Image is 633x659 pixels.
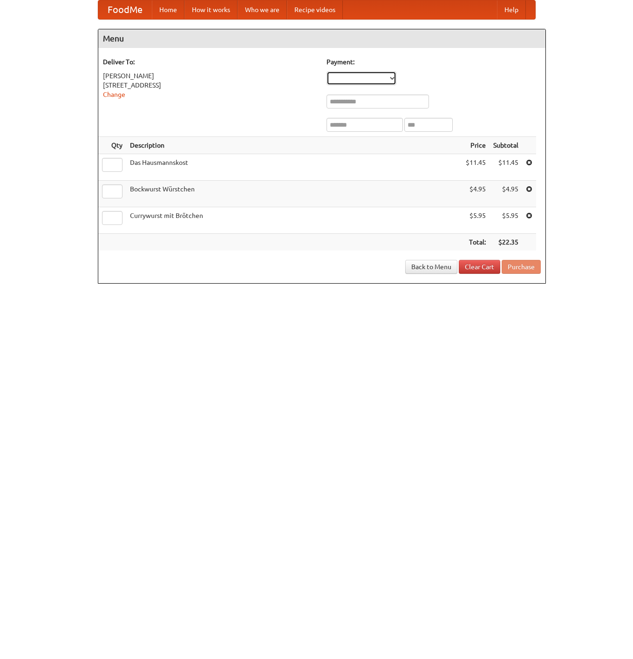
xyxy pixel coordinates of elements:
[126,207,462,234] td: Currywurst mit Brötchen
[497,0,526,19] a: Help
[462,154,490,181] td: $11.45
[152,0,184,19] a: Home
[462,181,490,207] td: $4.95
[490,154,522,181] td: $11.45
[126,181,462,207] td: Bockwurst Würstchen
[103,81,317,90] div: [STREET_ADDRESS]
[238,0,287,19] a: Who we are
[405,260,457,274] a: Back to Menu
[459,260,500,274] a: Clear Cart
[462,207,490,234] td: $5.95
[287,0,343,19] a: Recipe videos
[98,137,126,154] th: Qty
[462,234,490,251] th: Total:
[327,57,541,67] h5: Payment:
[98,0,152,19] a: FoodMe
[184,0,238,19] a: How it works
[490,234,522,251] th: $22.35
[98,29,545,48] h4: Menu
[103,91,125,98] a: Change
[490,207,522,234] td: $5.95
[103,71,317,81] div: [PERSON_NAME]
[502,260,541,274] button: Purchase
[462,137,490,154] th: Price
[490,181,522,207] td: $4.95
[126,154,462,181] td: Das Hausmannskost
[103,57,317,67] h5: Deliver To:
[126,137,462,154] th: Description
[490,137,522,154] th: Subtotal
